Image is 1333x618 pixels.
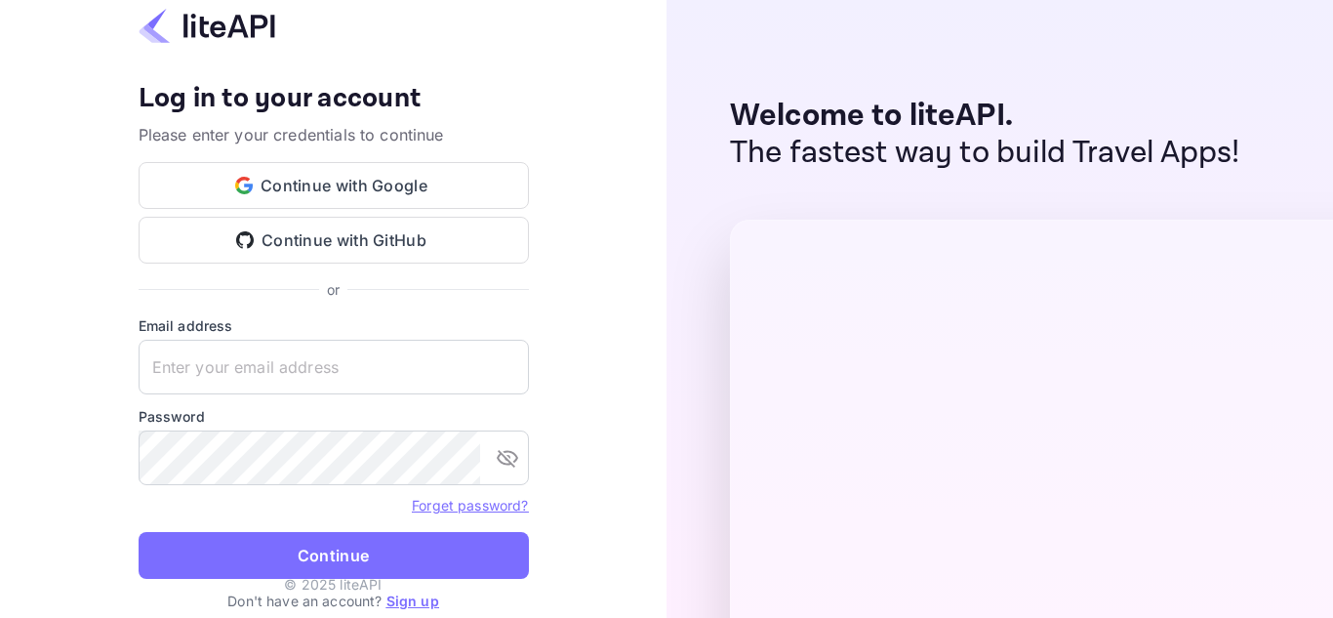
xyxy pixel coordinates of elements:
button: Continue with GitHub [139,217,529,264]
input: Enter your email address [139,340,529,394]
a: Forget password? [412,497,528,514]
a: Sign up [386,593,439,609]
p: Please enter your credentials to continue [139,123,529,146]
p: Don't have an account? [139,591,529,611]
a: Forget password? [412,495,528,515]
h4: Log in to your account [139,82,529,116]
label: Email address [139,315,529,336]
button: toggle password visibility [488,438,527,477]
p: © 2025 liteAPI [284,574,382,595]
button: Continue with Google [139,162,529,209]
label: Password [139,406,529,427]
button: Continue [139,532,529,579]
p: The fastest way to build Travel Apps! [730,135,1240,172]
p: Welcome to liteAPI. [730,98,1240,135]
p: or [327,279,340,300]
img: liteapi [139,7,275,45]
